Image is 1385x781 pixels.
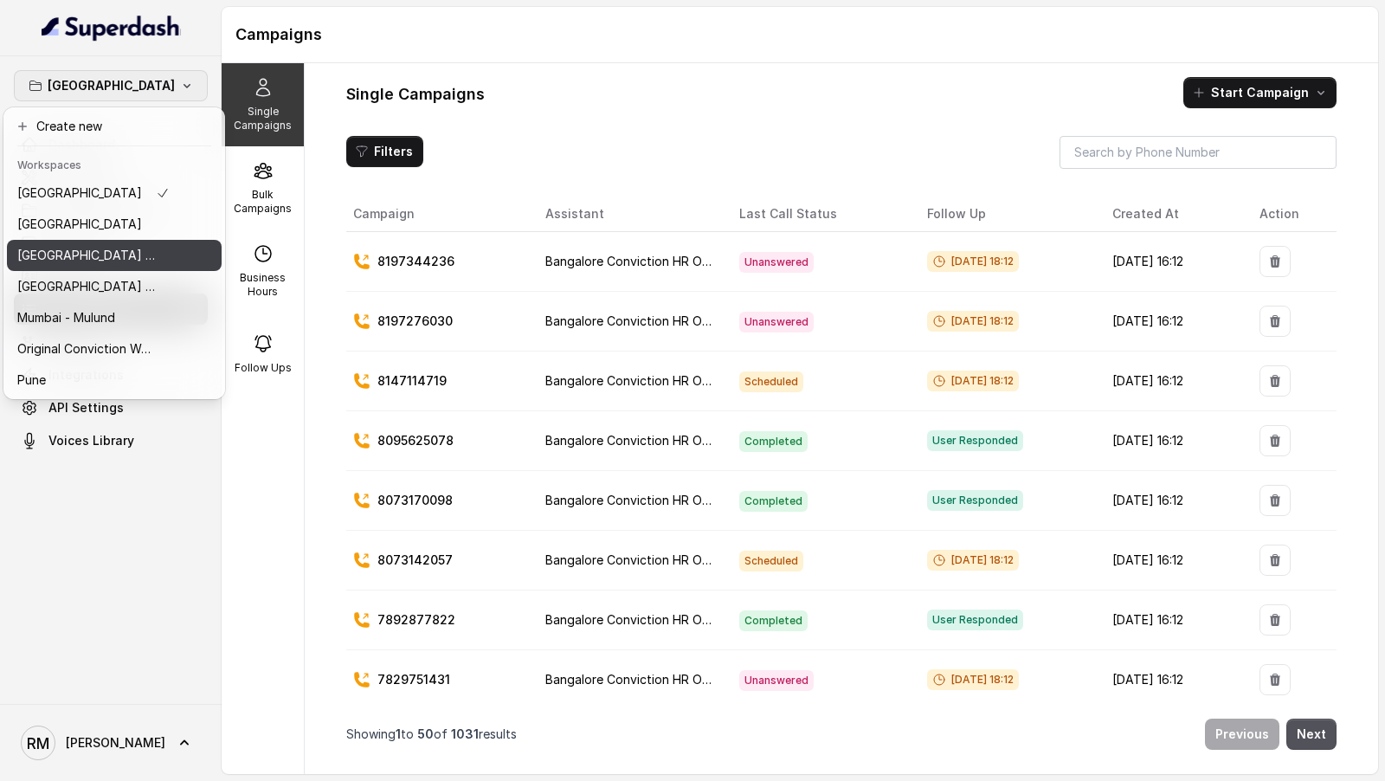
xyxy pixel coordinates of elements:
p: [GEOGRAPHIC_DATA] - [GEOGRAPHIC_DATA] - [GEOGRAPHIC_DATA] [17,276,156,297]
p: [GEOGRAPHIC_DATA] [48,75,175,96]
button: [GEOGRAPHIC_DATA] [14,70,208,101]
p: Mumbai - Mulund [17,307,115,328]
header: Workspaces [7,150,222,177]
p: Original Conviction Workspace [17,339,156,359]
div: [GEOGRAPHIC_DATA] [3,107,225,399]
p: ⁠⁠[GEOGRAPHIC_DATA] - Ijmima - [GEOGRAPHIC_DATA] [17,245,156,266]
p: [GEOGRAPHIC_DATA] [17,214,142,235]
p: [GEOGRAPHIC_DATA] [17,183,142,203]
p: Pune [17,370,46,390]
button: Create new [7,111,222,142]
